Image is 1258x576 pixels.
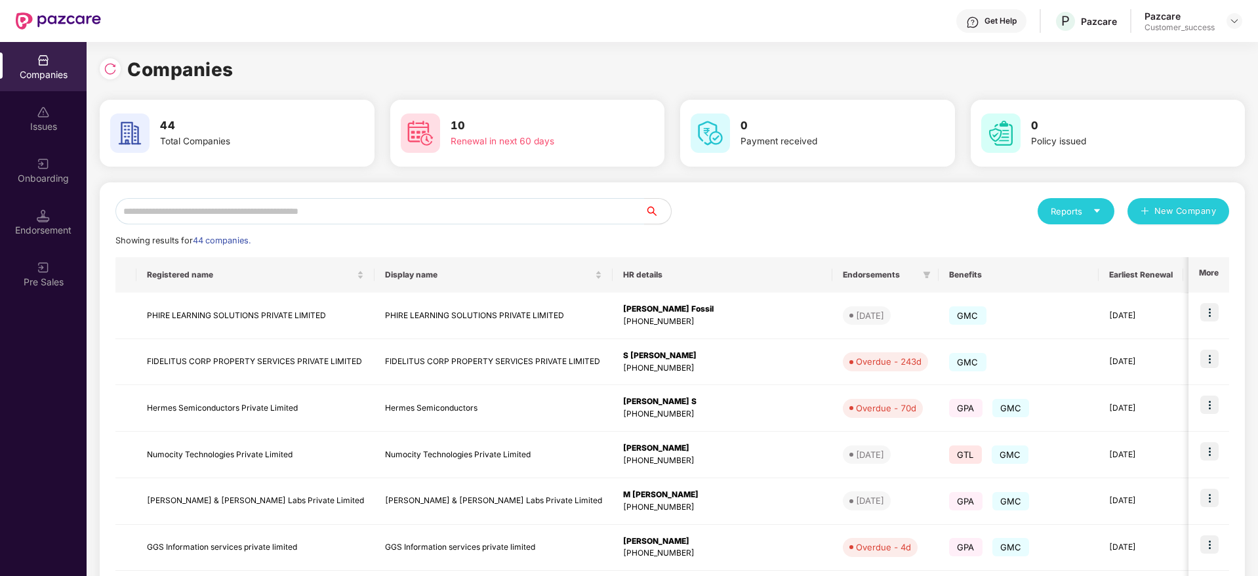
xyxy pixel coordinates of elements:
[992,538,1030,556] span: GMC
[1200,489,1219,507] img: icon
[1099,293,1183,339] td: [DATE]
[160,134,325,149] div: Total Companies
[984,16,1017,26] div: Get Help
[1081,15,1117,28] div: Pazcare
[127,55,233,84] h1: Companies
[966,16,979,29] img: svg+xml;base64,PHN2ZyBpZD0iSGVscC0zMngzMiIgeG1sbnM9Imh0dHA6Ly93d3cudzMub3JnLzIwMDAvc3ZnIiB3aWR0aD...
[981,113,1021,153] img: svg+xml;base64,PHN2ZyB4bWxucz0iaHR0cDovL3d3dy53My5vcmcvMjAwMC9zdmciIHdpZHRoPSI2MCIgaGVpZ2h0PSI2MC...
[136,432,375,478] td: Numocity Technologies Private Limited
[644,198,672,224] button: search
[115,236,251,245] span: Showing results for
[856,355,922,368] div: Overdue - 243d
[623,489,822,501] div: M [PERSON_NAME]
[1183,257,1240,293] th: Issues
[856,541,911,554] div: Overdue - 4d
[613,257,832,293] th: HR details
[1141,207,1149,217] span: plus
[37,54,50,67] img: svg+xml;base64,PHN2ZyBpZD0iQ29tcGFuaWVzIiB4bWxucz0iaHR0cDovL3d3dy53My5vcmcvMjAwMC9zdmciIHdpZHRoPS...
[1200,535,1219,554] img: icon
[623,455,822,467] div: [PHONE_NUMBER]
[375,432,613,478] td: Numocity Technologies Private Limited
[644,206,671,216] span: search
[375,525,613,571] td: GGS Information services private limited
[37,209,50,222] img: svg+xml;base64,PHN2ZyB3aWR0aD0iMTQuNSIgaGVpZ2h0PSIxNC41IiB2aWV3Qm94PSIwIDAgMTYgMTYiIGZpbGw9Im5vbm...
[375,385,613,432] td: Hermes Semiconductors
[401,113,440,153] img: svg+xml;base64,PHN2ZyB4bWxucz0iaHR0cDovL3d3dy53My5vcmcvMjAwMC9zdmciIHdpZHRoPSI2MCIgaGVpZ2h0PSI2MC...
[1099,478,1183,525] td: [DATE]
[1200,303,1219,321] img: icon
[856,448,884,461] div: [DATE]
[1093,207,1101,215] span: caret-down
[1127,198,1229,224] button: plusNew Company
[1145,10,1215,22] div: Pazcare
[1200,396,1219,414] img: icon
[623,316,822,328] div: [PHONE_NUMBER]
[375,339,613,386] td: FIDELITUS CORP PROPERTY SERVICES PRIVATE LIMITED
[691,113,730,153] img: svg+xml;base64,PHN2ZyB4bWxucz0iaHR0cDovL3d3dy53My5vcmcvMjAwMC9zdmciIHdpZHRoPSI2MCIgaGVpZ2h0PSI2MC...
[1188,257,1229,293] th: More
[37,261,50,274] img: svg+xml;base64,PHN2ZyB3aWR0aD0iMjAiIGhlaWdodD0iMjAiIHZpZXdCb3g9IjAgMCAyMCAyMCIgZmlsbD0ibm9uZSIgeG...
[949,492,983,510] span: GPA
[1154,205,1217,218] span: New Company
[147,270,354,280] span: Registered name
[856,401,916,415] div: Overdue - 70d
[856,309,884,322] div: [DATE]
[949,306,986,325] span: GMC
[741,134,906,149] div: Payment received
[1099,385,1183,432] td: [DATE]
[949,353,986,371] span: GMC
[623,303,822,316] div: [PERSON_NAME] Fossil
[939,257,1099,293] th: Benefits
[623,350,822,362] div: S [PERSON_NAME]
[923,271,931,279] span: filter
[136,339,375,386] td: FIDELITUS CORP PROPERTY SERVICES PRIVATE LIMITED
[1099,339,1183,386] td: [DATE]
[451,134,616,149] div: Renewal in next 60 days
[385,270,592,280] span: Display name
[1099,525,1183,571] td: [DATE]
[949,445,982,464] span: GTL
[1031,117,1196,134] h3: 0
[1051,205,1101,218] div: Reports
[623,547,822,560] div: [PHONE_NUMBER]
[992,399,1030,417] span: GMC
[623,442,822,455] div: [PERSON_NAME]
[949,538,983,556] span: GPA
[623,362,822,375] div: [PHONE_NUMBER]
[375,257,613,293] th: Display name
[856,494,884,507] div: [DATE]
[16,12,101,30] img: New Pazcare Logo
[37,106,50,119] img: svg+xml;base64,PHN2ZyBpZD0iSXNzdWVzX2Rpc2FibGVkIiB4bWxucz0iaHR0cDovL3d3dy53My5vcmcvMjAwMC9zdmciIH...
[843,270,918,280] span: Endorsements
[136,385,375,432] td: Hermes Semiconductors Private Limited
[741,117,906,134] h3: 0
[1061,13,1070,29] span: P
[992,492,1030,510] span: GMC
[193,236,251,245] span: 44 companies.
[623,396,822,408] div: [PERSON_NAME] S
[136,257,375,293] th: Registered name
[1099,257,1183,293] th: Earliest Renewal
[160,117,325,134] h3: 44
[623,535,822,548] div: [PERSON_NAME]
[623,408,822,421] div: [PHONE_NUMBER]
[623,501,822,514] div: [PHONE_NUMBER]
[136,478,375,525] td: [PERSON_NAME] & [PERSON_NAME] Labs Private Limited
[136,525,375,571] td: GGS Information services private limited
[136,293,375,339] td: PHIRE LEARNING SOLUTIONS PRIVATE LIMITED
[375,478,613,525] td: [PERSON_NAME] & [PERSON_NAME] Labs Private Limited
[37,157,50,171] img: svg+xml;base64,PHN2ZyB3aWR0aD0iMjAiIGhlaWdodD0iMjAiIHZpZXdCb3g9IjAgMCAyMCAyMCIgZmlsbD0ibm9uZSIgeG...
[920,267,933,283] span: filter
[1200,442,1219,461] img: icon
[110,113,150,153] img: svg+xml;base64,PHN2ZyB4bWxucz0iaHR0cDovL3d3dy53My5vcmcvMjAwMC9zdmciIHdpZHRoPSI2MCIgaGVpZ2h0PSI2MC...
[451,117,616,134] h3: 10
[1099,432,1183,478] td: [DATE]
[949,399,983,417] span: GPA
[1200,350,1219,368] img: icon
[992,445,1029,464] span: GMC
[104,62,117,75] img: svg+xml;base64,PHN2ZyBpZD0iUmVsb2FkLTMyeDMyIiB4bWxucz0iaHR0cDovL3d3dy53My5vcmcvMjAwMC9zdmciIHdpZH...
[375,293,613,339] td: PHIRE LEARNING SOLUTIONS PRIVATE LIMITED
[1229,16,1240,26] img: svg+xml;base64,PHN2ZyBpZD0iRHJvcGRvd24tMzJ4MzIiIHhtbG5zPSJodHRwOi8vd3d3LnczLm9yZy8yMDAwL3N2ZyIgd2...
[1031,134,1196,149] div: Policy issued
[1145,22,1215,33] div: Customer_success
